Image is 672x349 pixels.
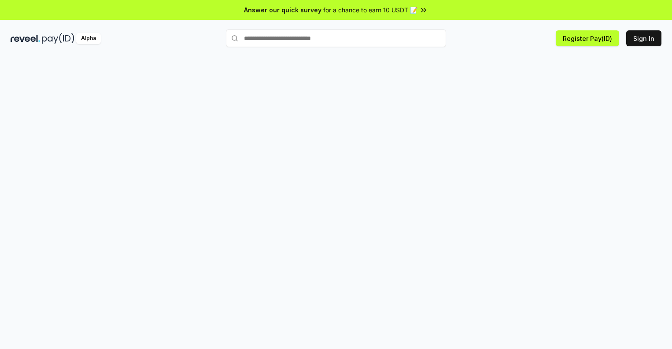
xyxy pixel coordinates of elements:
[626,30,661,46] button: Sign In
[76,33,101,44] div: Alpha
[42,33,74,44] img: pay_id
[556,30,619,46] button: Register Pay(ID)
[11,33,40,44] img: reveel_dark
[323,5,417,15] span: for a chance to earn 10 USDT 📝
[244,5,321,15] span: Answer our quick survey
